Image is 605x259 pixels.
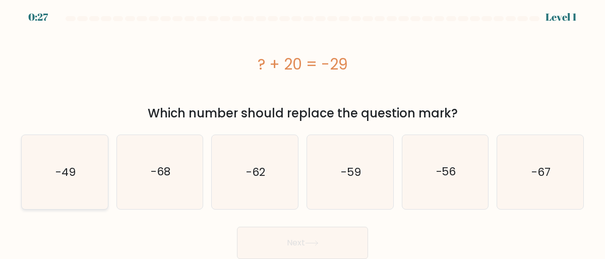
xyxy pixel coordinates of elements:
[246,164,265,180] text: -62
[21,53,584,76] div: ? + 20 = -29
[28,10,48,25] div: 0:27
[151,164,170,180] text: -68
[237,227,368,259] button: Next
[27,104,578,122] div: Which number should replace the question mark?
[436,164,456,180] text: -56
[546,10,577,25] div: Level 1
[341,164,361,180] text: -59
[55,164,76,180] text: -49
[531,164,551,180] text: -67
